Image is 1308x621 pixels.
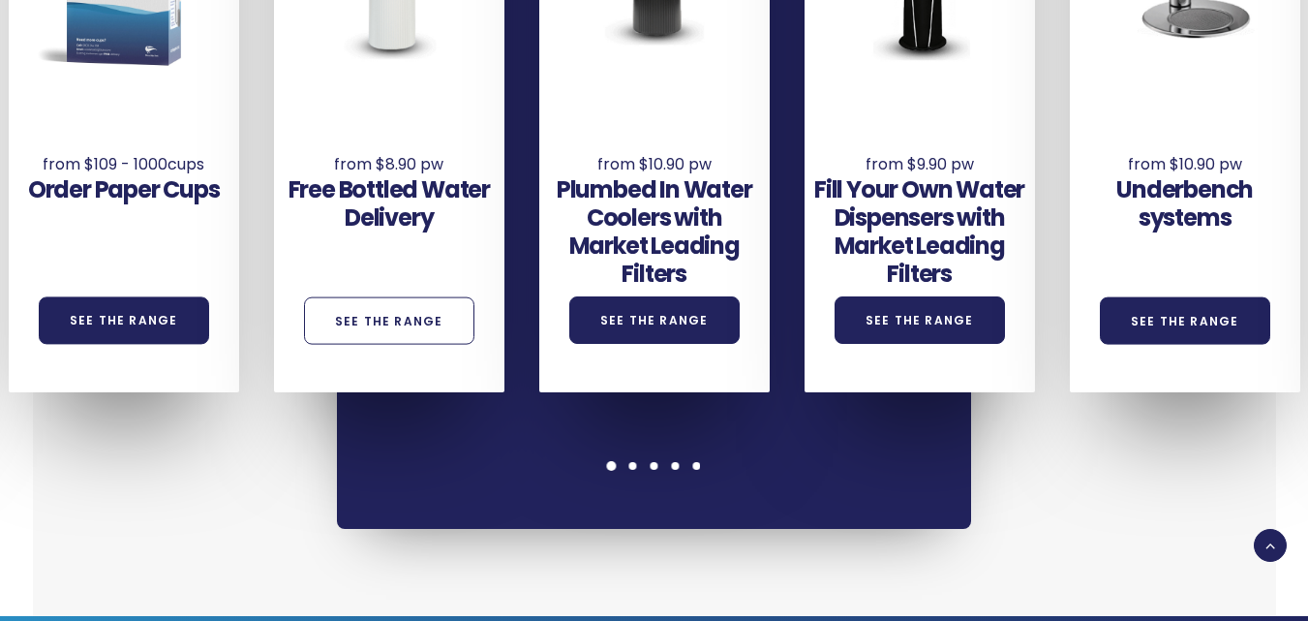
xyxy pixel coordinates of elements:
a: Free Bottled Water Delivery [289,173,490,233]
a: See the Range [39,296,209,344]
a: Fill Your Own Water Dispensers with Market Leading Filters [814,173,1024,289]
a: Order Paper Cups [28,173,220,205]
a: Plumbed In Water Coolers with Market Leading Filters [557,173,752,289]
a: See the Range [304,296,474,344]
a: See the Range [1100,296,1270,344]
a: See the Range [835,296,1005,344]
a: Underbench systems [1116,173,1253,233]
a: See the Range [569,296,740,344]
